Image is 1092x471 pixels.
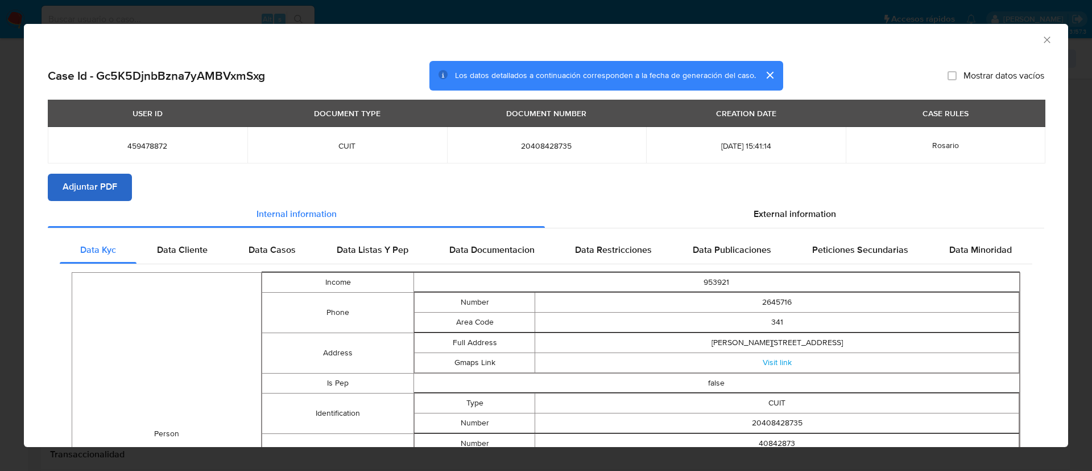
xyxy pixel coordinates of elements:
td: false [413,374,1019,394]
span: Data Restricciones [575,244,652,257]
div: Detailed internal info [60,237,1032,264]
div: CASE RULES [916,104,975,123]
td: [PERSON_NAME][STREET_ADDRESS] [535,333,1019,353]
span: 20408428735 [461,141,633,151]
span: Mostrar datos vacíos [963,70,1044,81]
td: Number [414,434,535,454]
span: Data Documentacion [449,244,535,257]
td: Phone [262,293,413,333]
span: Rosario [932,140,959,151]
div: closure-recommendation-modal [24,24,1068,447]
span: Data Listas Y Pep [337,244,408,257]
td: Number [414,293,535,313]
span: CUIT [261,141,433,151]
div: DOCUMENT NUMBER [499,104,593,123]
h2: Case Id - Gc5K5DjnbBzna7yAMBVxmSxg [48,68,265,83]
span: Data Kyc [80,244,116,257]
span: External information [754,208,836,221]
span: Adjuntar PDF [63,175,117,200]
td: 2645716 [535,293,1019,313]
td: 20408428735 [535,413,1019,433]
td: Is Pep [262,374,413,394]
button: cerrar [756,62,783,89]
td: Number [414,413,535,433]
span: Internal information [257,208,337,221]
span: Data Publicaciones [693,244,771,257]
div: CREATION DATE [709,104,783,123]
span: [DATE] 15:41:14 [660,141,832,151]
button: Adjuntar PDF [48,174,132,201]
span: Data Cliente [157,244,208,257]
td: Type [414,394,535,413]
td: CUIT [535,394,1019,413]
span: Los datos detallados a continuación corresponden a la fecha de generación del caso. [455,70,756,81]
td: Identification [262,394,413,434]
span: 459478872 [61,141,234,151]
div: USER ID [126,104,169,123]
td: Area Code [414,313,535,333]
div: DOCUMENT TYPE [307,104,387,123]
td: Address [262,333,413,374]
td: 953921 [413,273,1019,293]
div: Detailed info [48,201,1044,228]
td: 40842873 [535,434,1019,454]
span: Peticiones Secundarias [812,244,908,257]
input: Mostrar datos vacíos [948,71,957,80]
span: Data Minoridad [949,244,1012,257]
td: 341 [535,313,1019,333]
span: Data Casos [249,244,296,257]
td: Income [262,273,413,293]
a: Visit link [763,357,792,368]
td: Full Address [414,333,535,353]
td: Gmaps Link [414,353,535,373]
button: Cerrar ventana [1041,34,1052,44]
